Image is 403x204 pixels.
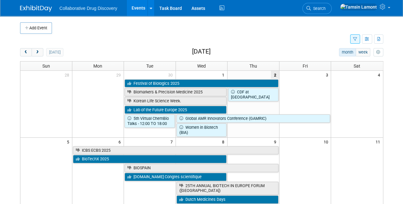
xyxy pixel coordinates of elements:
span: 10 [323,138,331,146]
span: Sat [354,63,360,69]
span: 7 [170,138,176,146]
a: BIOSPAIN [125,164,278,172]
span: 2 [271,71,279,79]
a: [DOMAIN_NAME] Congres scientifique [125,173,227,181]
a: BioTechX 2025 [73,155,227,163]
span: 28 [64,71,72,79]
span: Search [311,6,326,11]
span: Thu [249,63,257,69]
a: Lab of the Future Europe 2025 [125,106,227,114]
a: 25TH ANNUAL BIOTECH IN EUROPE FORUM ([GEOGRAPHIC_DATA]) [176,182,278,195]
i: Personalize Calendar [376,50,380,55]
img: Tamsin Lamont [340,4,377,11]
button: Add Event [20,22,52,34]
a: Biomarkers & Precision Medicine 2025 [125,88,227,96]
span: 29 [116,71,124,79]
h2: [DATE] [192,48,210,55]
span: 5 [66,138,72,146]
a: Global AMR Innovators Conference (GAMRIC) [176,114,330,123]
a: Women in Biotech (BIA) [176,123,227,136]
span: 9 [273,138,279,146]
button: prev [20,48,32,56]
a: Dutch Medicines Days [176,195,278,204]
a: Festival of Biologics 2025 [125,79,278,88]
img: ExhibitDay [20,5,52,12]
span: 4 [377,71,383,79]
span: Wed [197,63,206,69]
a: 5th Virtual ChemBio Talks - 12:00 TO 18:00 [125,114,175,127]
button: next [32,48,43,56]
button: myCustomButton [373,48,383,56]
button: [DATE] [46,48,63,56]
span: 8 [221,138,227,146]
span: 6 [118,138,124,146]
span: Mon [93,63,102,69]
span: Collaborative Drug Discovery [60,6,117,11]
span: 11 [375,138,383,146]
button: week [356,48,370,56]
span: Tue [146,63,153,69]
a: CDF at [GEOGRAPHIC_DATA] [228,88,278,101]
span: Sun [42,63,50,69]
span: 1 [221,71,227,79]
a: ICBS ECBS 2025 [73,146,278,155]
span: 3 [325,71,331,79]
button: month [339,48,356,56]
a: Search [302,3,332,14]
span: 30 [168,71,176,79]
a: Korean Life Science Week. [125,97,227,105]
span: Fri [303,63,308,69]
